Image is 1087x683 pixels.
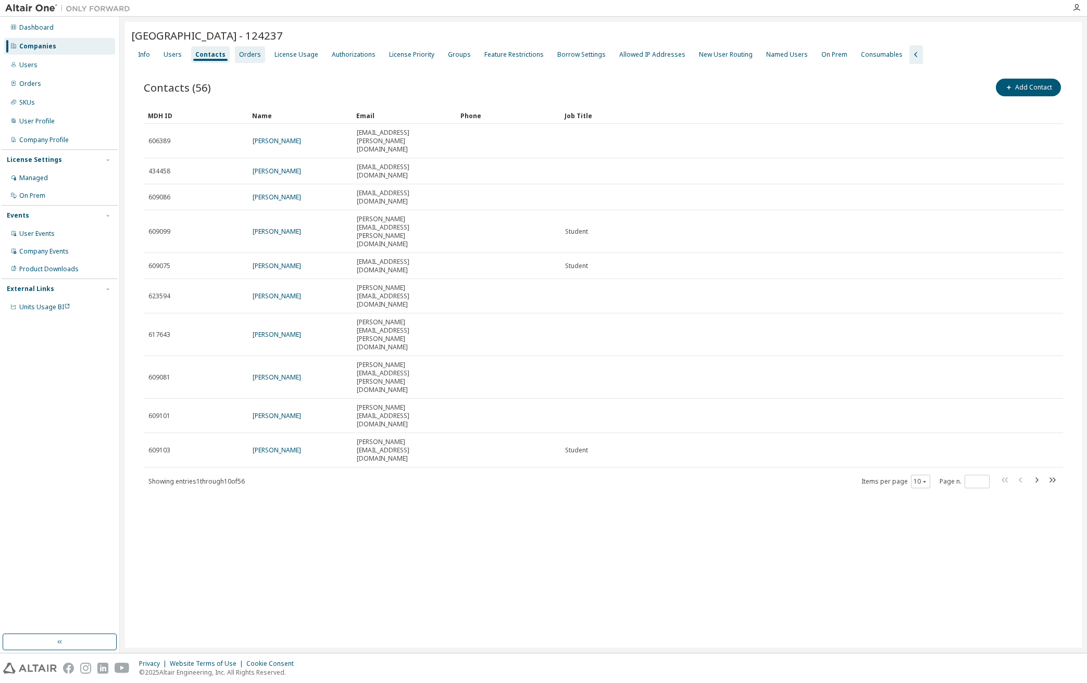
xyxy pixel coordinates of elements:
[565,107,1012,124] div: Job Title
[253,446,301,454] a: [PERSON_NAME]
[5,3,135,14] img: Altair One
[97,663,108,674] img: linkedin.svg
[148,262,170,270] span: 609075
[148,331,170,339] span: 617643
[148,292,170,300] span: 623594
[253,330,301,339] a: [PERSON_NAME]
[357,318,452,351] span: [PERSON_NAME][EMAIL_ADDRESS][PERSON_NAME][DOMAIN_NAME]
[996,79,1061,96] button: Add Contact
[253,373,301,382] a: [PERSON_NAME]
[63,663,74,674] img: facebook.svg
[7,156,62,164] div: License Settings
[821,50,847,59] div: On Prem
[565,262,588,270] span: Student
[148,193,170,201] span: 609086
[253,193,301,201] a: [PERSON_NAME]
[19,247,69,256] div: Company Events
[3,663,57,674] img: altair_logo.svg
[148,373,170,382] span: 609081
[246,660,300,668] div: Cookie Consent
[253,411,301,420] a: [PERSON_NAME]
[357,403,452,428] span: [PERSON_NAME][EMAIL_ADDRESS][DOMAIN_NAME]
[253,227,301,236] a: [PERSON_NAME]
[253,167,301,175] a: [PERSON_NAME]
[357,189,452,206] span: [EMAIL_ADDRESS][DOMAIN_NAME]
[389,50,434,59] div: License Priority
[766,50,808,59] div: Named Users
[148,477,245,486] span: Showing entries 1 through 10 of 56
[357,438,452,463] span: [PERSON_NAME][EMAIL_ADDRESS][DOMAIN_NAME]
[170,660,246,668] div: Website Terms of Use
[19,80,41,88] div: Orders
[274,50,318,59] div: License Usage
[357,258,452,274] span: [EMAIL_ADDRESS][DOMAIN_NAME]
[357,163,452,180] span: [EMAIL_ADDRESS][DOMAIN_NAME]
[239,50,261,59] div: Orders
[19,192,45,200] div: On Prem
[332,50,376,59] div: Authorizations
[7,211,29,220] div: Events
[148,412,170,420] span: 609101
[357,361,452,394] span: [PERSON_NAME][EMAIL_ADDRESS][PERSON_NAME][DOMAIN_NAME]
[164,50,182,59] div: Users
[356,107,452,124] div: Email
[19,98,35,107] div: SKUs
[253,261,301,270] a: [PERSON_NAME]
[557,50,606,59] div: Borrow Settings
[940,475,990,488] span: Page n.
[460,107,556,124] div: Phone
[619,50,685,59] div: Allowed IP Addresses
[19,23,54,32] div: Dashboard
[19,61,38,69] div: Users
[80,663,91,674] img: instagram.svg
[448,50,471,59] div: Groups
[19,230,55,238] div: User Events
[131,28,283,43] span: [GEOGRAPHIC_DATA] - 124237
[861,475,930,488] span: Items per page
[565,446,588,454] span: Student
[19,174,48,182] div: Managed
[861,50,903,59] div: Consumables
[357,284,452,309] span: [PERSON_NAME][EMAIL_ADDRESS][DOMAIN_NAME]
[357,215,452,248] span: [PERSON_NAME][EMAIL_ADDRESS][PERSON_NAME][DOMAIN_NAME]
[138,50,150,59] div: Info
[19,42,56,50] div: Companies
[148,227,170,236] span: 609099
[19,136,69,144] div: Company Profile
[565,227,588,236] span: Student
[19,265,79,273] div: Product Downloads
[19,302,70,311] span: Units Usage BI
[195,50,226,59] div: Contacts
[699,50,753,59] div: New User Routing
[148,107,244,124] div: MDH ID
[7,285,54,293] div: External Links
[139,668,300,677] p: © 2025 Altair Engineering, Inc. All Rights Reserved.
[148,446,170,454] span: 609103
[357,129,452,154] span: [EMAIL_ADDRESS][PERSON_NAME][DOMAIN_NAME]
[115,663,130,674] img: youtube.svg
[139,660,170,668] div: Privacy
[253,136,301,145] a: [PERSON_NAME]
[252,107,348,124] div: Name
[144,80,211,95] span: Contacts (56)
[253,292,301,300] a: [PERSON_NAME]
[19,117,55,125] div: User Profile
[484,50,544,59] div: Feature Restrictions
[148,167,170,175] span: 434458
[914,477,928,486] button: 10
[148,137,170,145] span: 606389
